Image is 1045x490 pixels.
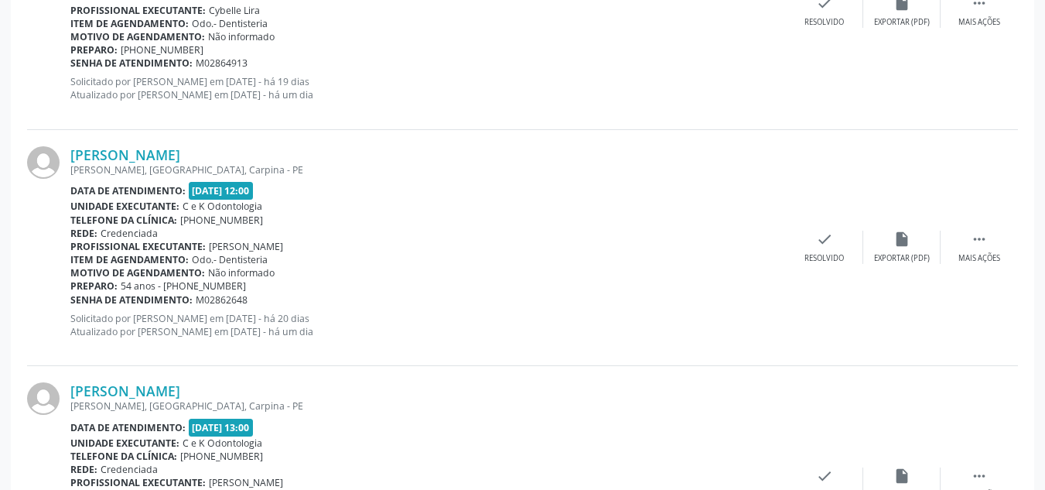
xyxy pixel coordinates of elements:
span: Odo.- Dentisteria [192,17,268,30]
b: Unidade executante: [70,437,179,450]
p: Solicitado por [PERSON_NAME] em [DATE] - há 19 dias Atualizado por [PERSON_NAME] em [DATE] - há u... [70,75,786,101]
b: Preparo: [70,43,118,57]
div: Mais ações [958,17,1000,28]
span: C e K Odontologia [183,200,262,213]
span: [PHONE_NUMBER] [121,43,203,57]
span: Credenciada [101,227,158,240]
i: check [816,231,833,248]
span: [DATE] 12:00 [189,182,254,200]
b: Item de agendamento: [70,253,189,266]
span: 54 anos - [PHONE_NUMBER] [121,279,246,293]
div: Exportar (PDF) [874,17,930,28]
img: img [27,382,60,415]
b: Motivo de agendamento: [70,30,205,43]
span: C e K Odontologia [183,437,262,450]
i:  [971,231,988,248]
b: Telefone da clínica: [70,214,177,227]
b: Unidade executante: [70,200,179,213]
div: [PERSON_NAME], [GEOGRAPHIC_DATA], Carpina - PE [70,163,786,176]
b: Data de atendimento: [70,421,186,434]
b: Rede: [70,463,97,476]
span: Credenciada [101,463,158,476]
span: [PERSON_NAME] [209,240,283,253]
b: Senha de atendimento: [70,57,193,70]
span: Odo.- Dentisteria [192,253,268,266]
i:  [971,468,988,485]
div: Resolvido [804,253,844,264]
span: M02864913 [196,57,248,70]
a: [PERSON_NAME] [70,146,180,163]
div: [PERSON_NAME], [GEOGRAPHIC_DATA], Carpina - PE [70,399,786,413]
img: img [27,146,60,179]
div: Mais ações [958,253,1000,264]
b: Data de atendimento: [70,184,186,197]
span: [PHONE_NUMBER] [180,214,263,227]
b: Profissional executante: [70,476,206,489]
span: M02862648 [196,293,248,307]
i: check [816,468,833,485]
b: Motivo de agendamento: [70,266,205,279]
b: Item de agendamento: [70,17,189,30]
b: Rede: [70,227,97,240]
span: Não informado [208,266,275,279]
span: Cybelle Lira [209,4,260,17]
i: insert_drive_file [893,231,910,248]
b: Profissional executante: [70,4,206,17]
b: Profissional executante: [70,240,206,253]
p: Solicitado por [PERSON_NAME] em [DATE] - há 20 dias Atualizado por [PERSON_NAME] em [DATE] - há u... [70,312,786,338]
div: Resolvido [804,17,844,28]
span: Não informado [208,30,275,43]
div: Exportar (PDF) [874,253,930,264]
a: [PERSON_NAME] [70,382,180,399]
i: insert_drive_file [893,468,910,485]
span: [DATE] 13:00 [189,419,254,437]
b: Senha de atendimento: [70,293,193,307]
span: [PHONE_NUMBER] [180,450,263,463]
b: Preparo: [70,279,118,293]
b: Telefone da clínica: [70,450,177,463]
span: [PERSON_NAME] [209,476,283,489]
